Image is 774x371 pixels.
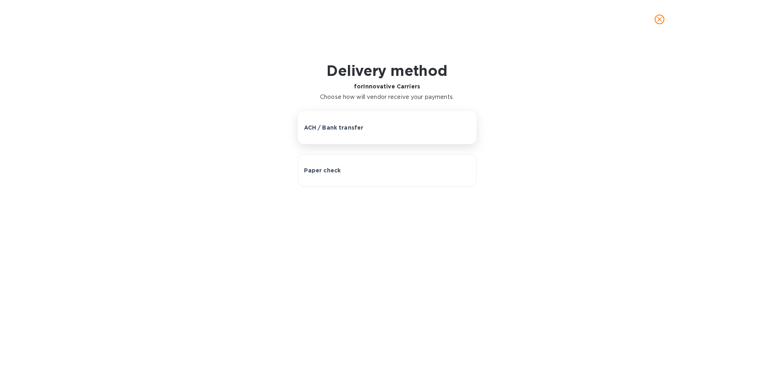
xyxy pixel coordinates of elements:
[650,10,669,29] button: close
[298,154,476,187] button: Paper check
[320,62,454,79] h1: Delivery method
[304,124,364,132] p: ACH / Bank transfer
[354,83,420,90] b: for Innovative Carriers
[320,93,454,101] p: Choose how will vendor receive your payments.
[304,166,341,174] p: Paper check
[298,111,476,144] button: ACH / Bank transfer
